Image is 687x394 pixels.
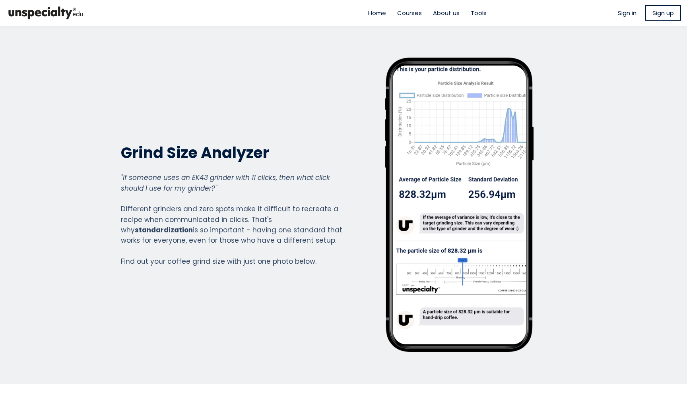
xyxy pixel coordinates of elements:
em: "If someone uses an EK43 grinder with 11 clicks, then what click should I use for my grinder?" [121,173,330,193]
div: Different grinders and zero spots make it difficult to recreate a recipe when communicated in cli... [121,172,343,267]
strong: standardization [135,225,193,235]
span: Sign up [652,8,674,17]
a: Courses [397,8,422,17]
img: bc390a18feecddb333977e298b3a00a1.png [6,3,85,23]
a: Home [368,8,386,17]
a: Sign up [645,5,681,21]
h2: Grind Size Analyzer [121,143,343,162]
a: Sign in [618,8,637,17]
a: About us [433,8,460,17]
a: Tools [471,8,487,17]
